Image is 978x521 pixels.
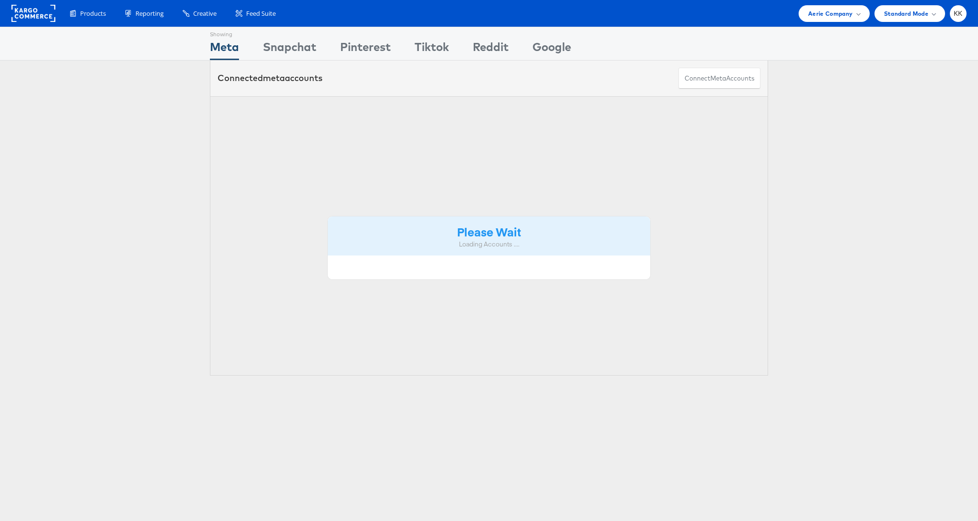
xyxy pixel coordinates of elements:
[335,240,643,249] div: Loading Accounts ....
[415,39,449,60] div: Tiktok
[263,39,316,60] div: Snapchat
[473,39,509,60] div: Reddit
[218,72,323,84] div: Connected accounts
[710,74,726,83] span: meta
[678,68,760,89] button: ConnectmetaAccounts
[263,72,285,83] span: meta
[210,39,239,60] div: Meta
[135,9,164,18] span: Reporting
[954,10,963,17] span: KK
[210,27,239,39] div: Showing
[80,9,106,18] span: Products
[193,9,217,18] span: Creative
[532,39,571,60] div: Google
[246,9,276,18] span: Feed Suite
[808,9,853,19] span: Aerie Company
[884,9,928,19] span: Standard Mode
[457,224,521,239] strong: Please Wait
[340,39,391,60] div: Pinterest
